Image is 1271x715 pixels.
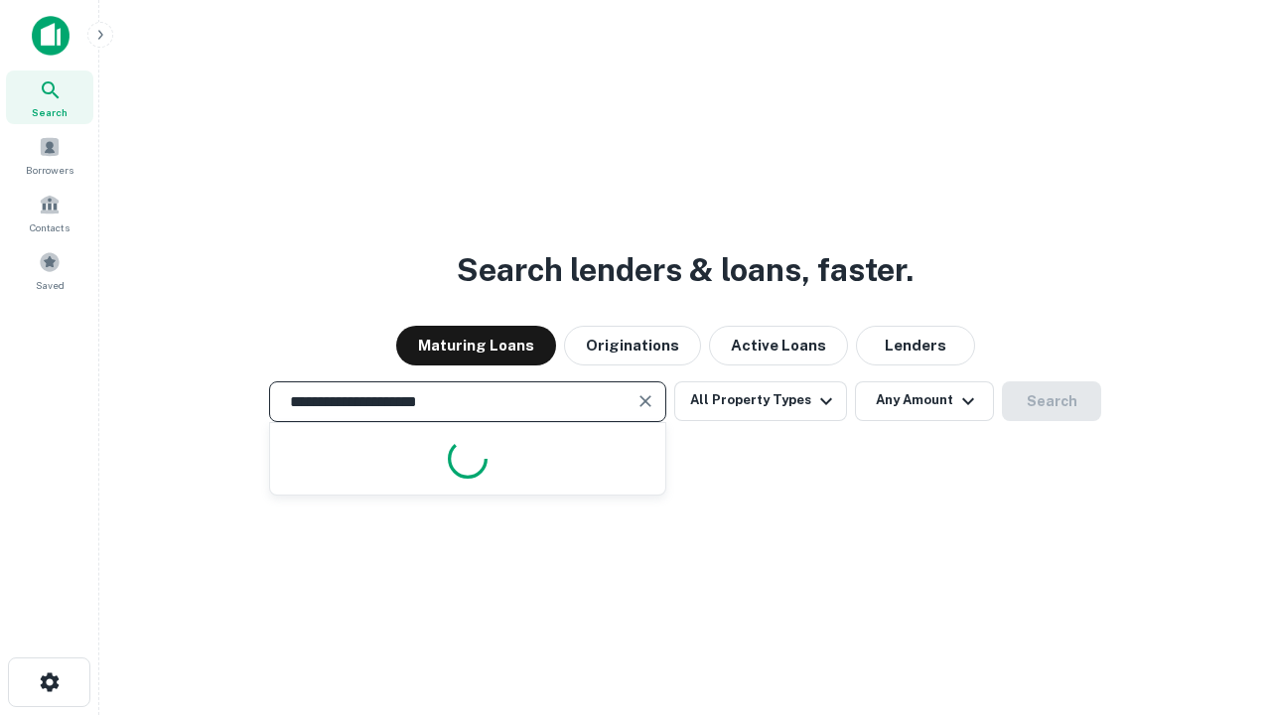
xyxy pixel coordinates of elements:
[1172,493,1271,588] iframe: Chat Widget
[26,162,73,178] span: Borrowers
[564,326,701,365] button: Originations
[855,381,994,421] button: Any Amount
[674,381,847,421] button: All Property Types
[632,387,659,415] button: Clear
[6,128,93,182] a: Borrowers
[6,243,93,297] a: Saved
[32,104,68,120] span: Search
[6,186,93,239] a: Contacts
[457,246,914,294] h3: Search lenders & loans, faster.
[856,326,975,365] button: Lenders
[6,71,93,124] a: Search
[32,16,70,56] img: capitalize-icon.png
[36,277,65,293] span: Saved
[30,219,70,235] span: Contacts
[709,326,848,365] button: Active Loans
[396,326,556,365] button: Maturing Loans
